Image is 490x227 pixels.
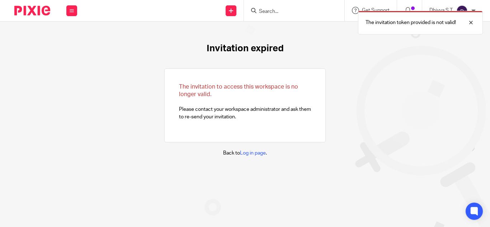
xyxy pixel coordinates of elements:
[456,5,468,16] img: svg%3E
[366,19,456,26] p: The invitation token provided is not valid!
[179,84,298,97] span: The invitation to access this workspace is no longer valid.
[14,6,50,15] img: Pixie
[207,43,284,54] h1: Invitation expired
[223,150,267,157] p: Back to .
[179,83,311,120] p: Please contact your workspace administrator and ask them to re-send your invitation.
[240,151,266,156] a: Log in page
